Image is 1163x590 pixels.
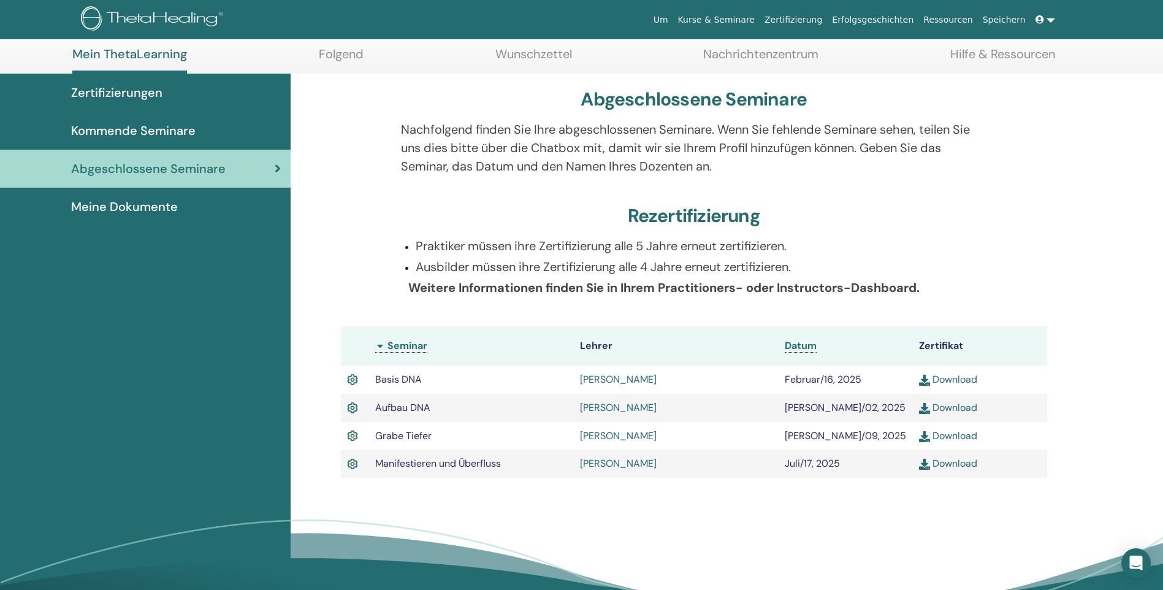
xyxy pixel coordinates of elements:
a: Download [919,457,977,470]
p: Ausbilder müssen ihre Zertifizierung alle 4 Jahre erneut zertifizieren. [416,258,986,276]
img: Active Certificate [347,456,358,472]
img: logo.png [81,6,227,34]
span: Meine Dokumente [71,197,178,216]
th: Zertifikat [913,326,1047,366]
h3: Rezertifizierung [628,205,760,227]
a: Wunschzettel [495,47,572,71]
img: Active Certificate [347,428,358,444]
a: Speichern [978,9,1031,31]
span: Aufbau DNA [375,401,430,414]
a: [PERSON_NAME] [580,457,657,470]
span: Zertifizierungen [71,83,162,102]
td: Februar/16, 2025 [779,366,913,394]
img: Active Certificate [347,400,358,416]
img: download.svg [919,459,930,470]
img: download.svg [919,375,930,386]
img: Active Certificate [347,372,358,388]
a: [PERSON_NAME] [580,373,657,386]
p: Praktiker müssen ihre Zertifizierung alle 5 Jahre erneut zertifizieren. [416,237,986,255]
a: Download [919,401,977,414]
a: Erfolgsgeschichten [827,9,918,31]
a: Hilfe & Ressourcen [950,47,1055,71]
a: [PERSON_NAME] [580,401,657,414]
h3: Abgeschlossene Seminare [581,88,807,110]
span: Datum [785,339,817,352]
a: Datum [785,339,817,353]
span: Kommende Seminare [71,121,196,140]
td: Juli/17, 2025 [779,450,913,478]
span: Abgeschlossene Seminare [71,159,226,178]
td: [PERSON_NAME]/09, 2025 [779,422,913,450]
a: Um [649,9,673,31]
a: Download [919,373,977,386]
a: Nachrichtenzentrum [703,47,818,71]
p: Nachfolgend finden Sie Ihre abgeschlossenen Seminare. Wenn Sie fehlende Seminare sehen, teilen Si... [401,120,986,175]
td: [PERSON_NAME]/02, 2025 [779,394,913,422]
span: Basis DNA [375,373,422,386]
a: Ressourcen [918,9,977,31]
a: Zertifizierung [760,9,827,31]
img: download.svg [919,403,930,414]
div: Open Intercom Messenger [1121,548,1151,578]
a: Folgend [319,47,364,71]
b: Weitere Informationen finden Sie in Ihrem Practitioners- oder Instructors-Dashboard. [408,280,920,296]
th: Lehrer [574,326,779,366]
a: [PERSON_NAME] [580,429,657,442]
a: Mein ThetaLearning [72,47,187,74]
span: Grabe Tiefer [375,429,432,442]
img: download.svg [919,431,930,442]
span: Manifestieren und Überfluss [375,457,501,470]
a: Download [919,429,977,442]
a: Kurse & Seminare [673,9,760,31]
